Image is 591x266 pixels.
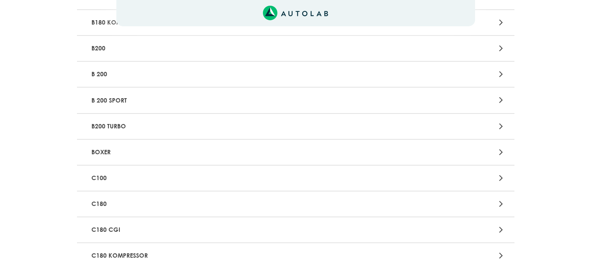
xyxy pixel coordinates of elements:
[88,14,360,31] p: B180 KOMPRESSOR
[88,170,360,186] p: C100
[88,196,360,212] p: C180
[88,66,360,82] p: B 200
[88,92,360,108] p: B 200 SPORT
[88,118,360,135] p: B200 TURBO
[88,40,360,57] p: B200
[88,222,360,238] p: C180 CGI
[263,8,328,17] a: Link al sitio de autolab
[88,248,360,264] p: C180 KOMPRESSOR
[88,144,360,160] p: BOXER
